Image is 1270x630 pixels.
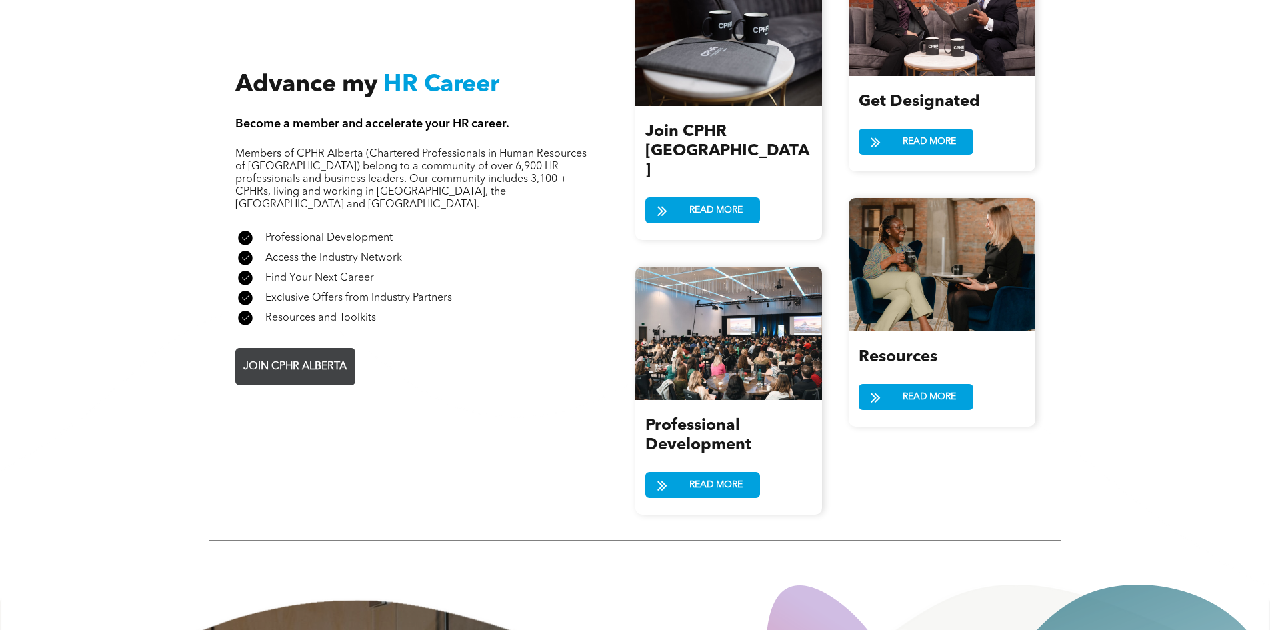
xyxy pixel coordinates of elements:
[859,129,973,155] a: READ MORE
[898,385,961,409] span: READ MORE
[645,124,809,179] span: Join CPHR [GEOGRAPHIC_DATA]
[235,149,587,210] span: Members of CPHR Alberta (Chartered Professionals in Human Resources of [GEOGRAPHIC_DATA]) belong ...
[239,354,351,380] span: JOIN CPHR ALBERTA
[235,73,377,97] span: Advance my
[859,94,980,110] span: Get Designated
[265,253,402,263] span: Access the Industry Network
[645,418,751,453] span: Professional Development
[685,198,747,223] span: READ MORE
[235,348,355,385] a: JOIN CPHR ALBERTA
[265,313,376,323] span: Resources and Toolkits
[645,472,760,498] a: READ MORE
[383,73,499,97] span: HR Career
[859,349,937,365] span: Resources
[265,273,374,283] span: Find Your Next Career
[859,384,973,410] a: READ MORE
[685,473,747,497] span: READ MORE
[898,129,961,154] span: READ MORE
[645,197,760,223] a: READ MORE
[235,118,509,130] span: Become a member and accelerate your HR career.
[265,233,393,243] span: Professional Development
[265,293,452,303] span: Exclusive Offers from Industry Partners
